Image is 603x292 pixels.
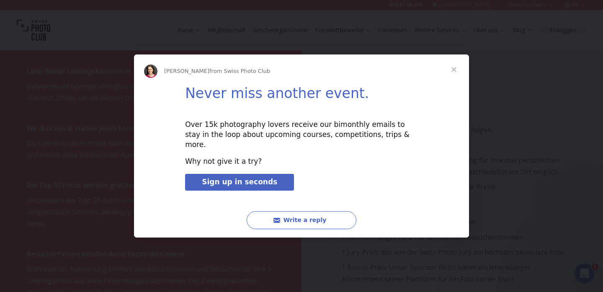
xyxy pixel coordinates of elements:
h1: Never miss another event. [185,85,418,107]
img: Profile image for Joan [144,65,157,78]
a: Sign up in seconds [185,174,294,191]
div: Why not give it a try? [185,157,418,167]
div: Over 15k photography lovers receive our bimonthly emails to stay in the loop about upcoming cours... [185,120,418,150]
span: Close [439,54,469,85]
span: from Swiss Photo Club [209,68,270,74]
span: [PERSON_NAME] [164,68,209,74]
button: Write a reply [247,211,356,229]
span: Sign up in seconds [202,178,277,186]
